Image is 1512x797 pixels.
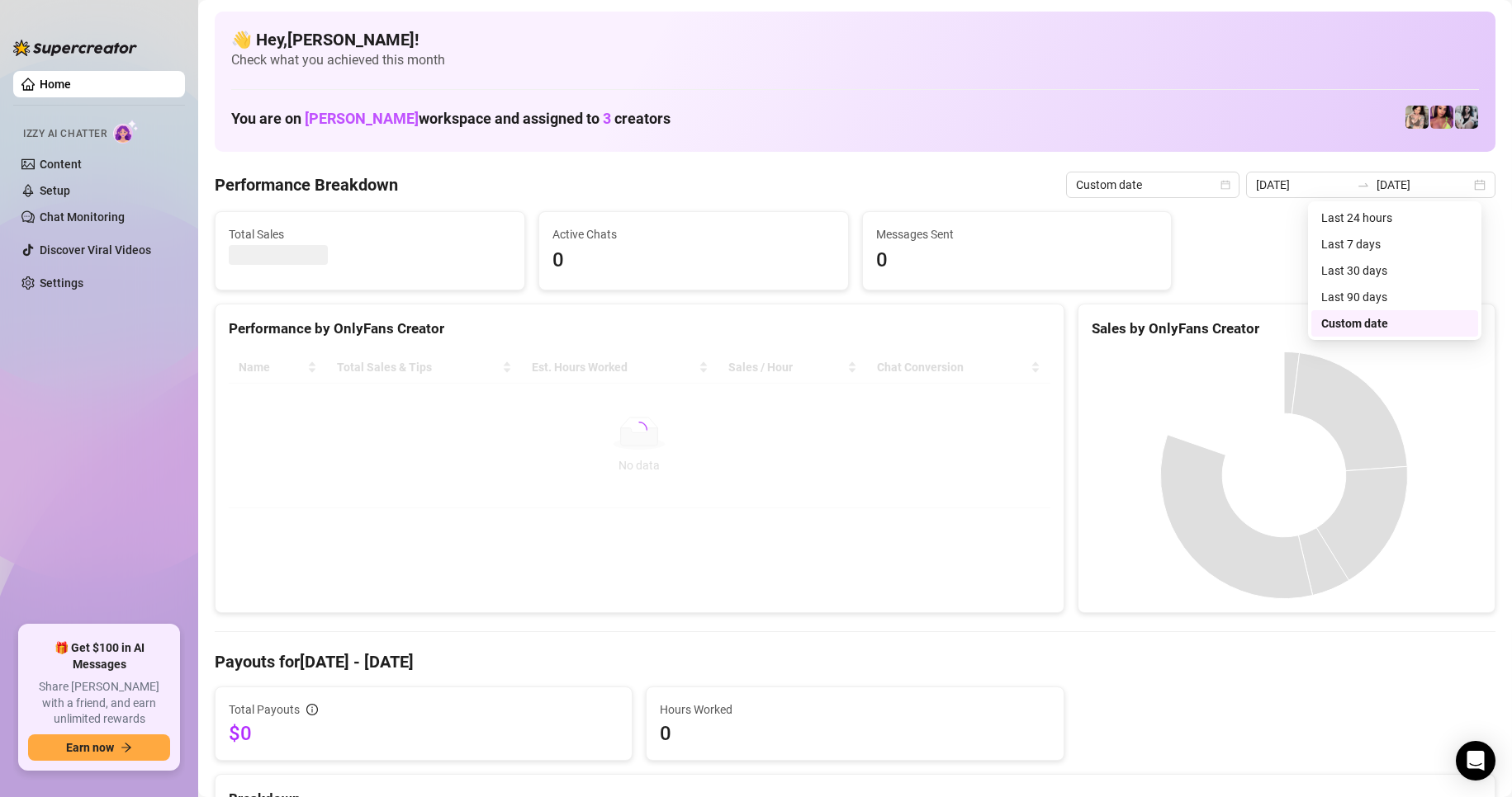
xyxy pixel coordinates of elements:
span: swap-right [1357,178,1370,191]
span: arrow-right [121,742,132,753]
span: calendar [1221,180,1230,190]
div: Open Intercom Messenger [1456,741,1495,780]
span: 0 [876,245,1159,276]
span: to [1357,178,1370,191]
h1: You are on workspace and assigned to creators [231,110,671,128]
span: info-circle [306,704,318,715]
input: End date [1377,176,1471,194]
a: Home [40,78,71,91]
span: Check what you achieved this month [231,51,1479,69]
div: Performance by OnlyFans Creator [229,318,1050,340]
a: Content [40,158,82,171]
span: Total Sales [229,225,511,243]
a: Discover Viral Videos [40,243,151,257]
a: Settings [40,276,83,290]
span: [PERSON_NAME] [305,110,419,127]
span: Share [PERSON_NAME] with a friend, and earn unlimited rewards [28,679,170,728]
span: Total Payouts [229,700,300,719]
span: 3 [603,110,611,127]
a: Setup [40,184,70,197]
span: loading [631,422,647,438]
span: Izzy AI Chatter [23,126,107,142]
img: logo-BBDzfeDw.svg [13,40,137,56]
img: Sadie [1455,106,1478,129]
span: Active Chats [552,225,835,243]
img: GODDESS [1430,106,1453,129]
span: 🎁 Get $100 in AI Messages [28,640,170,672]
span: Custom date [1076,172,1230,197]
span: $0 [229,720,619,747]
h4: Performance Breakdown [215,173,398,196]
span: 0 [552,245,835,276]
span: 0 [660,720,1050,747]
button: Earn nowarrow-right [28,734,170,761]
img: Jenna [1405,106,1429,129]
span: Messages Sent [876,225,1159,243]
h4: Payouts for [DATE] - [DATE] [215,650,1495,673]
a: Chat Monitoring [40,210,125,224]
span: Earn now [66,741,114,754]
span: Hours Worked [660,700,1050,719]
h4: 👋 Hey, [PERSON_NAME] ! [231,28,1479,51]
img: AI Chatter [113,120,139,144]
input: Start date [1256,176,1350,194]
